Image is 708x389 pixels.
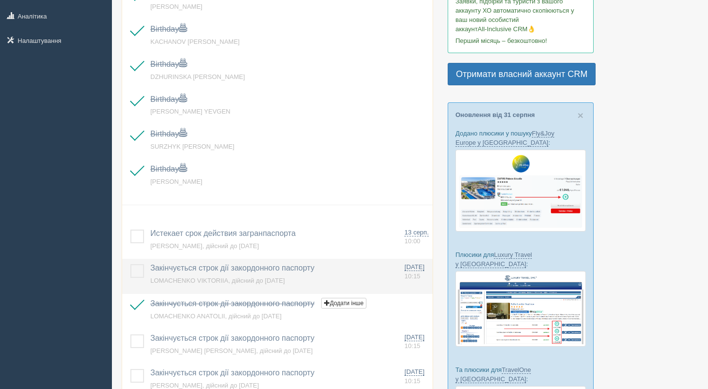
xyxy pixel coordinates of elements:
[455,250,586,269] p: Плюсики для :
[150,347,313,354] a: [PERSON_NAME] [PERSON_NAME], дійсний до [DATE]
[150,143,235,150] a: SURZHYK [PERSON_NAME]
[150,264,314,272] a: Закінчується строк дії закордонного паспорту
[150,38,240,45] a: KACHANOV [PERSON_NAME]
[455,36,586,45] p: Перший місяць – безкоштовно!
[150,130,187,138] a: Birthday
[455,130,554,147] a: Fly&Joy Europe у [GEOGRAPHIC_DATA]
[404,342,420,350] span: 10:15
[321,298,366,309] button: Додати інше
[404,333,424,341] span: [DATE]
[150,334,314,342] a: Закінчується строк дії закордонного паспорту
[404,237,420,245] span: 10:00
[478,25,536,33] span: All-Inclusive CRM👌
[455,111,535,118] a: Оновлення від 31 серпня
[455,366,531,383] a: TravelOne у [GEOGRAPHIC_DATA]
[150,178,202,185] a: [PERSON_NAME]
[150,369,314,377] a: Закінчується строк дії закордонного паспорту
[150,60,187,68] a: Birthday
[404,229,429,236] span: 13 серп.
[150,277,285,284] a: LOMACHENKO VIKTORIIA, дійсний до [DATE]
[150,25,187,33] a: Birthday
[404,228,429,246] a: 13 серп. 10:00
[404,377,420,385] span: 10:15
[455,129,586,147] p: Додано плюсики у пошуку :
[150,108,230,115] a: [PERSON_NAME] YEVGEN
[455,271,586,346] img: luxury-travel-%D0%BF%D0%BE%D0%B4%D0%B1%D0%BE%D1%80%D0%BA%D0%B0-%D1%81%D1%80%D0%BC-%D0%B4%D0%BB%D1...
[150,73,245,80] a: DZHURINSKA [PERSON_NAME]
[455,251,532,268] a: Luxury Travel у [GEOGRAPHIC_DATA]
[150,3,202,10] a: [PERSON_NAME]
[150,299,314,308] a: Закінчується строк дії закордонного паспорту
[404,263,424,271] span: [DATE]
[404,333,429,351] a: [DATE] 10:15
[150,229,296,237] a: Истекает срок действия загранпаспорта
[150,165,187,173] a: Birthday
[150,312,282,320] a: LOMACHENKO ANATOLII, дійсний до [DATE]
[150,382,259,389] a: [PERSON_NAME], дійсний до [DATE]
[404,368,424,376] span: [DATE]
[404,368,429,386] a: [DATE] 10:15
[404,263,429,281] a: [DATE] 10:15
[448,63,596,85] a: Отримати власний аккаунт CRM
[150,242,259,250] a: [PERSON_NAME], дійсний до [DATE]
[150,95,187,103] a: Birthday
[578,110,583,120] button: Close
[404,272,420,280] span: 10:15
[578,110,583,121] span: ×
[455,150,586,232] img: fly-joy-de-proposal-crm-for-travel-agency.png
[455,365,586,384] p: Та плюсики для :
